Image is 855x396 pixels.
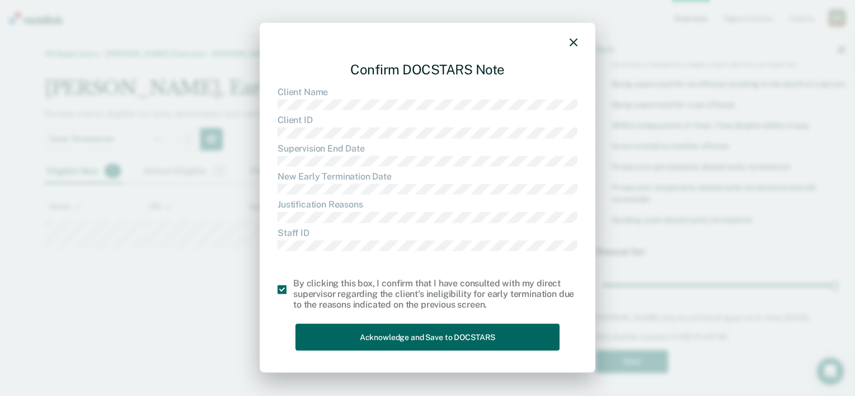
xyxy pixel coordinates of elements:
button: Acknowledge and Save to DOCSTARS [295,323,560,351]
dt: New Early Termination Date [278,171,577,182]
dt: Client Name [278,87,577,97]
dt: Justification Reasons [278,199,577,210]
dt: Supervision End Date [278,143,577,153]
div: By clicking this box, I confirm that I have consulted with my direct supervisor regarding the cli... [293,278,577,310]
dt: Client ID [278,115,577,125]
dt: Staff ID [278,227,577,238]
div: Confirm DOCSTARS Note [278,53,577,87]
